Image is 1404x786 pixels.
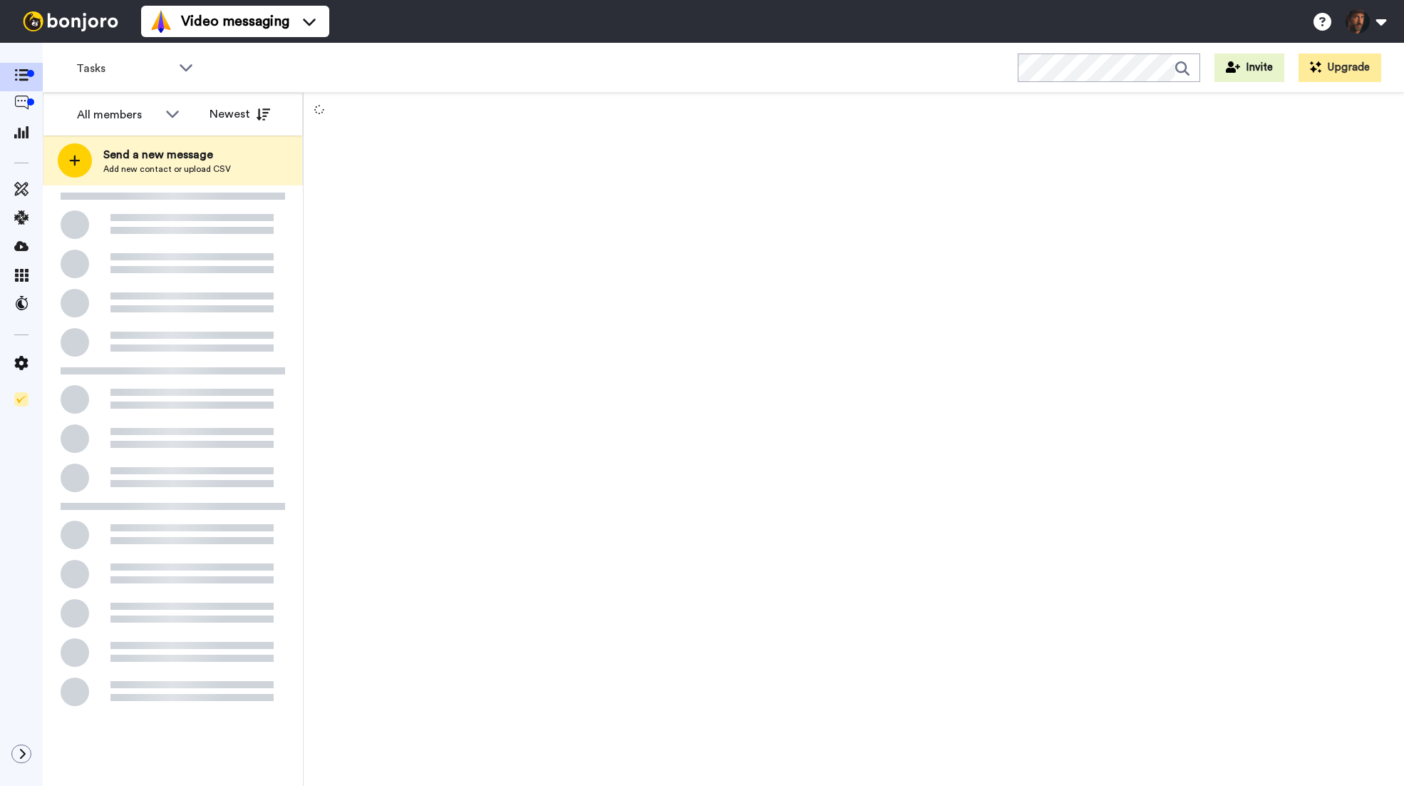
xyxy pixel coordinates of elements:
[103,146,231,163] span: Send a new message
[17,11,124,31] img: bj-logo-header-white.svg
[1299,53,1381,82] button: Upgrade
[76,60,172,77] span: Tasks
[77,106,158,123] div: All members
[199,100,281,128] button: Newest
[1214,53,1284,82] button: Invite
[103,163,231,175] span: Add new contact or upload CSV
[150,10,172,33] img: vm-color.svg
[14,392,29,407] img: Checklist.svg
[181,11,289,31] span: Video messaging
